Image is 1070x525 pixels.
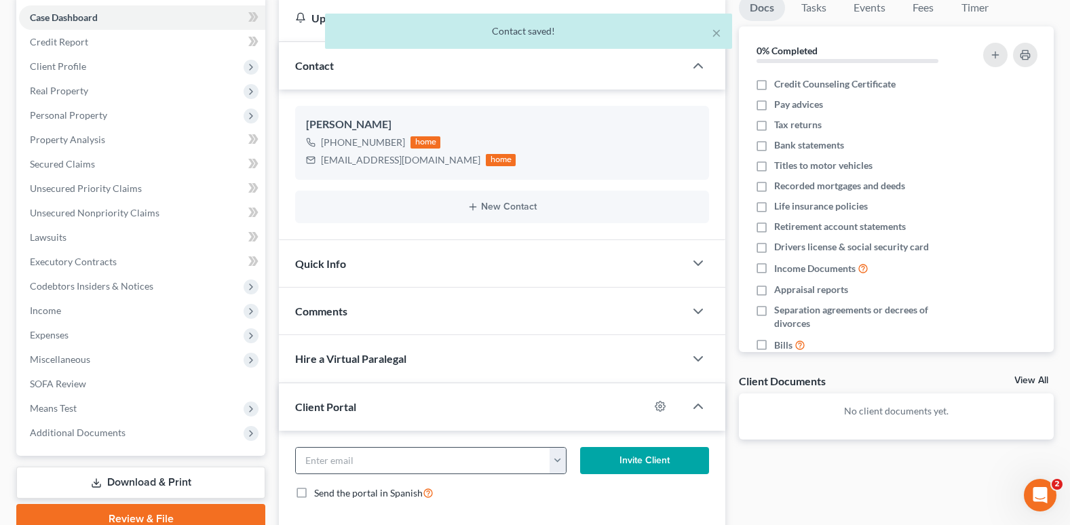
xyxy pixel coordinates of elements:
span: Retirement account statements [774,220,906,233]
span: Property Analysis [30,134,105,145]
a: SOFA Review [19,372,265,396]
span: Separation agreements or decrees of divorces [774,303,963,330]
span: SOFA Review [30,378,86,389]
span: Bills [774,338,792,352]
div: Client Documents [739,374,826,388]
span: Comments [295,305,347,317]
span: Income [30,305,61,316]
a: Executory Contracts [19,250,265,274]
div: Contact saved! [336,24,721,38]
span: Tax returns [774,118,822,132]
iframe: Intercom live chat [1024,479,1056,511]
span: Expenses [30,329,69,341]
div: [EMAIL_ADDRESS][DOMAIN_NAME] [321,153,480,167]
span: Unsecured Nonpriority Claims [30,207,159,218]
div: [PERSON_NAME] [306,117,698,133]
button: New Contact [306,201,698,212]
button: × [712,24,721,41]
a: View All [1014,376,1048,385]
span: Recorded mortgages and deeds [774,179,905,193]
span: Secured Claims [30,158,95,170]
span: 2 [1052,479,1063,490]
span: Drivers license & social security card [774,240,929,254]
strong: 0% Completed [757,45,818,56]
span: Means Test [30,402,77,414]
span: Life insurance policies [774,199,868,213]
span: Personal Property [30,109,107,121]
span: Miscellaneous [30,353,90,365]
div: [PHONE_NUMBER] [321,136,405,149]
span: Codebtors Insiders & Notices [30,280,153,292]
span: Appraisal reports [774,283,848,296]
span: Send the portal in Spanish [314,487,423,499]
a: Secured Claims [19,152,265,176]
span: Hire a Virtual Paralegal [295,352,406,365]
div: home [410,136,440,149]
a: Unsecured Nonpriority Claims [19,201,265,225]
button: Invite Client [580,447,709,474]
span: Credit Counseling Certificate [774,77,896,91]
span: Bank statements [774,138,844,152]
a: Unsecured Priority Claims [19,176,265,201]
span: Case Dashboard [30,12,98,23]
a: Property Analysis [19,128,265,152]
span: Income Documents [774,262,856,275]
div: Updates & News [295,11,668,25]
div: home [486,154,516,166]
span: Additional Documents [30,427,126,438]
span: Real Property [30,85,88,96]
input: Enter email [296,448,550,473]
a: Lawsuits [19,225,265,250]
span: Client Portal [295,400,356,413]
p: No client documents yet. [750,404,1043,418]
span: Unsecured Priority Claims [30,182,142,194]
span: Lawsuits [30,231,66,243]
a: Case Dashboard [19,5,265,30]
a: Download & Print [16,467,265,499]
span: Titles to motor vehicles [774,159,873,172]
span: Pay advices [774,98,823,111]
span: Client Profile [30,60,86,72]
span: Quick Info [295,257,346,270]
span: Contact [295,59,334,72]
span: Executory Contracts [30,256,117,267]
